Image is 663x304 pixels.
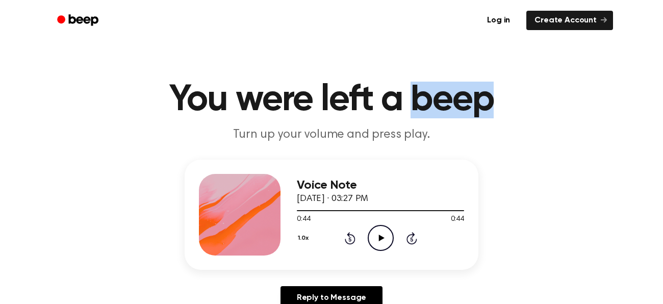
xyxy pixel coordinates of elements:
[297,179,464,192] h3: Voice Note
[451,214,464,225] span: 0:44
[136,126,527,143] p: Turn up your volume and press play.
[70,82,593,118] h1: You were left a beep
[297,230,312,247] button: 1.0x
[477,9,520,32] a: Log in
[297,214,310,225] span: 0:44
[526,11,613,30] a: Create Account
[297,194,368,204] span: [DATE] · 03:27 PM
[50,11,108,31] a: Beep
